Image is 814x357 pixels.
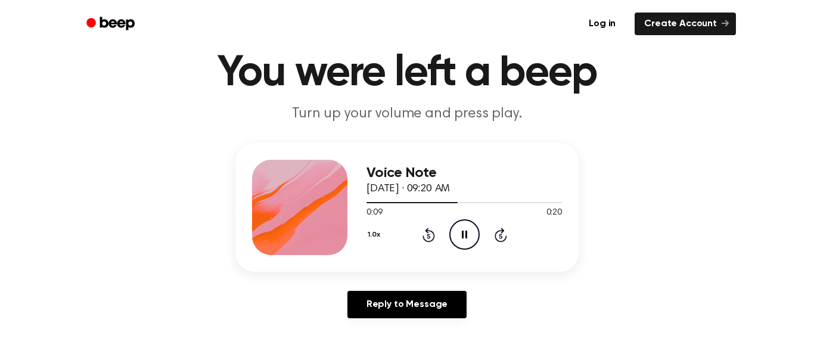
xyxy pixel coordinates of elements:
[366,207,382,219] span: 0:09
[366,165,562,181] h3: Voice Note
[577,10,627,38] a: Log in
[635,13,736,35] a: Create Account
[366,184,450,194] span: [DATE] · 09:20 AM
[102,52,712,95] h1: You were left a beep
[366,225,384,245] button: 1.0x
[178,104,636,124] p: Turn up your volume and press play.
[546,207,562,219] span: 0:20
[78,13,145,36] a: Beep
[347,291,467,318] a: Reply to Message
